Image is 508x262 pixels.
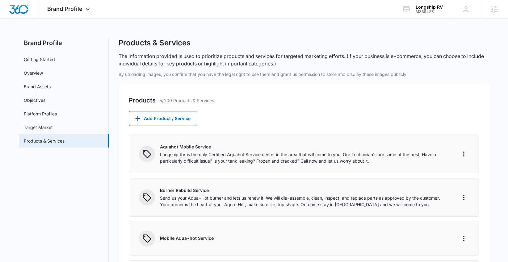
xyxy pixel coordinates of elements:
[119,71,489,77] p: By uploading images, you confirm that you have the legal right to use them and grant us permissio...
[459,193,469,202] button: More
[459,234,469,243] button: More
[129,96,156,105] h2: Products
[159,97,214,104] p: 5/100 Products & Services
[19,38,109,48] h2: Brand Profile
[119,38,191,48] h1: Products & Services
[119,52,489,67] p: The information provided is used to prioritize products and services for targeted marketing effor...
[129,111,197,126] button: Add Product / Service
[160,151,449,164] p: Longship RV is the only Certified Aquahot Service center in the area that will come to you. Our T...
[24,110,57,117] a: Platform Profiles
[459,149,469,159] button: More
[160,235,449,241] p: Mobile Aqua-hot Service
[24,138,65,144] a: Products & Services
[24,70,43,76] a: Overview
[416,5,443,10] div: account name
[160,187,449,193] p: Burner Rebuild Service
[416,10,443,14] div: account id
[24,83,51,90] a: Brand Assets
[160,195,449,208] p: Send us your Aqua-Hot burner and lets us renew it. We will dis-assemble, clean, inspect, and repl...
[24,97,45,103] a: Objectives
[24,56,55,63] a: Getting Started
[24,124,53,131] a: Target Market
[47,6,82,12] span: Brand Profile
[160,143,449,150] p: Aquahot Mobile Service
